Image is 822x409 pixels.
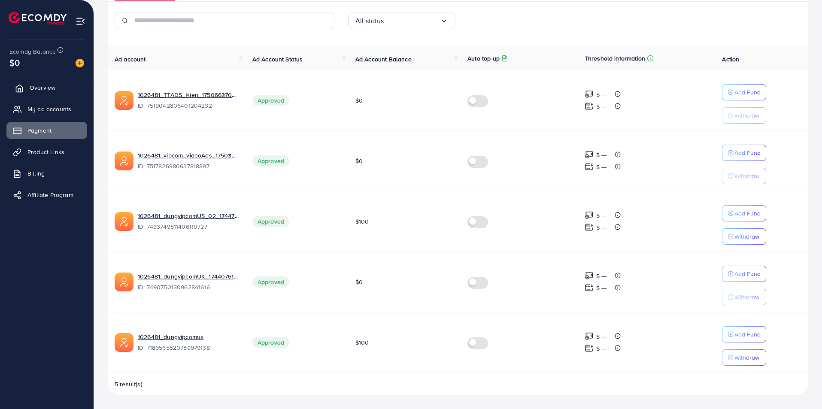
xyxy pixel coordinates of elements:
span: Payment [27,126,52,135]
div: <span class='underline'>1026481_dungvipcomUS_02_1744774713900</span></br>7493749811406110727 [138,212,239,231]
a: Affiliate Program [6,186,87,203]
a: Product Links [6,143,87,161]
p: Add Fund [734,148,761,158]
img: top-up amount [585,162,594,171]
img: top-up amount [585,211,594,220]
img: ic-ads-acc.e4c84228.svg [115,91,133,110]
span: Overview [30,83,55,92]
div: Search for option [348,12,455,29]
button: Withdraw [722,168,766,184]
span: $0 [355,278,363,286]
p: $ --- [596,150,607,160]
p: $ --- [596,331,607,342]
p: Withdraw [734,352,759,363]
p: Withdraw [734,292,759,302]
span: ID: 7519042806401204232 [138,101,239,110]
img: ic-ads-acc.e4c84228.svg [115,273,133,291]
img: logo [9,12,67,25]
a: My ad accounts [6,100,87,118]
p: Add Fund [734,329,761,339]
span: Ad account [115,55,146,64]
button: Add Fund [722,326,766,342]
span: Action [722,55,739,64]
div: <span class='underline'>1026481_TTADS_Hien_1750663705167</span></br>7519042806401204232 [138,91,239,110]
p: Threshold information [585,53,645,64]
p: Add Fund [734,269,761,279]
img: ic-ads-acc.e4c84228.svg [115,333,133,352]
span: $0 [355,96,363,105]
span: Ad Account Status [252,55,303,64]
span: My ad accounts [27,105,71,113]
span: Approved [252,216,289,227]
p: $ --- [596,222,607,233]
span: $100 [355,217,369,226]
p: Withdraw [734,110,759,121]
span: $0 [9,56,20,69]
img: top-up amount [585,223,594,232]
span: Product Links [27,148,64,156]
p: Add Fund [734,87,761,97]
span: ID: 7493749811406110727 [138,222,239,231]
button: Add Fund [722,145,766,161]
span: Approved [252,95,289,106]
img: image [76,59,84,67]
p: Withdraw [734,171,759,181]
p: $ --- [596,89,607,100]
span: ID: 7490750130962841616 [138,283,239,291]
img: ic-ads-acc.e4c84228.svg [115,151,133,170]
span: Approved [252,155,289,167]
span: ID: 7186565520789979138 [138,343,239,352]
span: Ad Account Balance [355,55,412,64]
a: Billing [6,165,87,182]
p: $ --- [596,283,607,293]
p: Auto top-up [467,53,500,64]
img: top-up amount [585,102,594,111]
img: top-up amount [585,90,594,99]
div: <span class='underline'>1026481_dungvipcomUK_1744076183761</span></br>7490750130962841616 [138,272,239,292]
img: top-up amount [585,150,594,159]
img: top-up amount [585,283,594,292]
button: Withdraw [722,289,766,305]
div: <span class='underline'>1026481_dungvipcomus</span></br>7186565520789979138 [138,333,239,352]
p: $ --- [596,210,607,221]
span: Ecomdy Balance [9,47,56,56]
button: Add Fund [722,266,766,282]
span: All status [355,14,384,27]
p: $ --- [596,271,607,281]
button: Add Fund [722,84,766,100]
p: $ --- [596,343,607,354]
span: $100 [355,338,369,347]
span: Affiliate Program [27,191,73,199]
button: Withdraw [722,107,766,124]
iframe: Chat [786,370,816,403]
span: 5 result(s) [115,380,143,388]
a: 1026481_vipcom_videoAds_1750380509111 [138,151,239,160]
a: 1026481_dungvipcomUS_02_1744774713900 [138,212,239,220]
p: $ --- [596,162,607,172]
a: Overview [6,79,87,96]
img: top-up amount [585,271,594,280]
button: Add Fund [722,205,766,221]
button: Withdraw [722,349,766,366]
p: Withdraw [734,231,759,242]
span: $0 [355,157,363,165]
span: Approved [252,337,289,348]
img: top-up amount [585,344,594,353]
span: Approved [252,276,289,288]
span: Billing [27,169,45,178]
a: Payment [6,122,87,139]
button: Withdraw [722,228,766,245]
span: ID: 7517826980637818897 [138,162,239,170]
input: Search for option [384,14,440,27]
img: ic-ads-acc.e4c84228.svg [115,212,133,231]
div: <span class='underline'>1026481_vipcom_videoAds_1750380509111</span></br>7517826980637818897 [138,151,239,171]
img: top-up amount [585,332,594,341]
img: menu [76,16,85,26]
a: 1026481_dungvipcomUK_1744076183761 [138,272,239,281]
a: 1026481_dungvipcomus [138,333,203,341]
a: 1026481_TTADS_Hien_1750663705167 [138,91,239,99]
p: $ --- [596,101,607,112]
p: Add Fund [734,208,761,218]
